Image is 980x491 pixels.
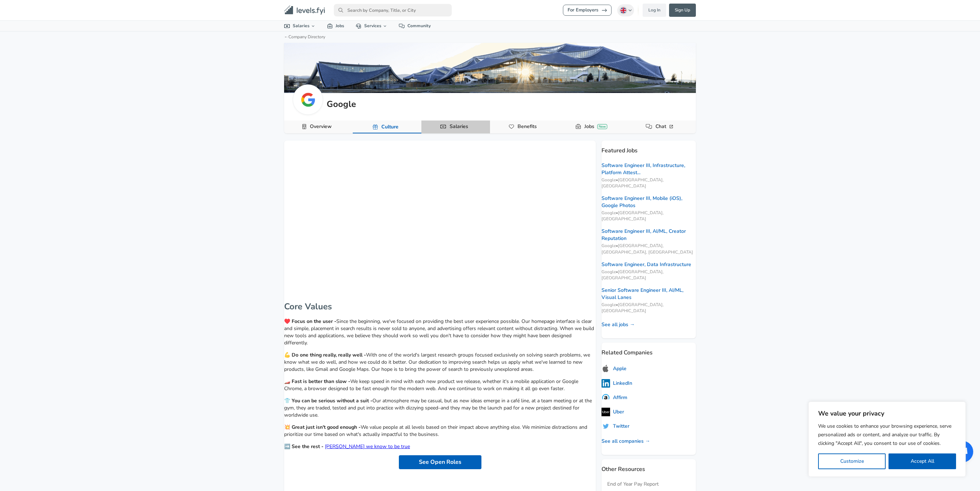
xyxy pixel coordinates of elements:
[284,378,596,392] p: We keep speed in mind with each new product we release, whether it's a mobile application or Goog...
[597,124,607,129] div: New
[563,5,612,16] a: For Employers
[284,34,325,40] a: ←Company Directory
[602,438,650,445] a: See all companies →
[284,397,596,419] p: Our atmosphere may be casual, but as new ideas emerge in a café line, at a team meeting or at the...
[284,443,323,450] strong: ➡️ See the rest -
[515,121,540,133] a: Benefits
[321,21,350,31] a: Jobs
[602,408,624,416] a: Uber
[284,121,696,133] div: Company Data Navigation
[602,393,610,402] img: 10SwgdJ.png
[602,422,610,431] img: uitCbKH.png
[602,379,610,388] img: linkedinlogo.png
[602,269,696,281] span: Google • [GEOGRAPHIC_DATA], [GEOGRAPHIC_DATA]
[307,121,335,133] a: Overview
[284,424,596,438] p: We value people at all levels based on their impact above anything else. We minimize distractions...
[602,393,627,402] a: Affirm
[581,121,610,133] a: JobsNew
[284,352,596,373] p: With one of the world's largest research groups focused exclusively on solving search problems, w...
[889,453,956,469] button: Accept All
[607,481,659,488] a: End of Year Pay Report
[818,453,886,469] button: Customize
[284,352,366,358] strong: 💪 Do one thing really, really well -
[620,8,626,13] img: English (UK)
[602,364,627,373] a: Apple
[276,3,704,18] nav: primary
[808,402,966,477] div: We value your privacy
[284,318,336,325] strong: ♥️ Focus on the user -
[393,21,436,31] a: Community
[447,121,471,133] a: Salaries
[278,21,321,31] a: Salaries
[602,162,696,176] a: Software Engineer III, Infrastructure, Platform Attest...
[602,364,610,373] img: applelogo.png
[399,455,481,469] a: See Open Roles
[284,301,596,312] h5: Core Values
[284,397,372,404] strong: 👕 You can be serious without a suit -
[602,422,629,431] a: Twitter
[284,378,350,385] strong: 🏎️ Fast is better than slow -
[602,210,696,222] span: Google • [GEOGRAPHIC_DATA], [GEOGRAPHIC_DATA]
[602,302,696,314] span: Google • [GEOGRAPHIC_DATA], [GEOGRAPHIC_DATA]
[602,228,696,242] a: Software Engineer III, AI/ML, Creator Reputation
[602,261,691,268] a: Software Engineer, Data Infrastructure
[378,121,401,133] a: Culture
[284,424,361,431] strong: 💥 Great just isn't good enough -
[669,4,696,17] a: Sign Up
[602,195,696,209] a: Software Engineer III, Mobile (iOS), Google Photos
[643,4,666,17] a: Log In
[602,379,632,388] a: LinkedIn
[602,141,696,155] p: Featured Jobs
[602,459,696,473] p: Other Resources
[334,4,452,16] input: Search by Company, Title, or City
[602,177,696,189] span: Google • [GEOGRAPHIC_DATA], [GEOGRAPHIC_DATA]
[653,121,677,133] a: Chat
[602,343,696,357] p: Related Companies
[617,4,634,16] button: English (UK)
[301,93,315,107] img: google.webp
[325,443,410,450] a: [PERSON_NAME] we know to be true
[818,409,956,418] p: We value your privacy
[602,408,610,416] img: uberlogo.png
[602,321,635,328] a: See all jobs →
[327,98,356,110] h5: Google
[284,318,596,347] p: Since the beginning, we've focused on providing the best user experience possible. Our homepage i...
[350,21,393,31] a: Services
[602,287,696,301] a: Senior Software Engineer III, AI/ML, Visual Lanes
[818,422,956,448] p: We use cookies to enhance your browsing experience, serve personalized ads or content, and analyz...
[602,243,696,255] span: Google • [GEOGRAPHIC_DATA], [GEOGRAPHIC_DATA], [GEOGRAPHIC_DATA]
